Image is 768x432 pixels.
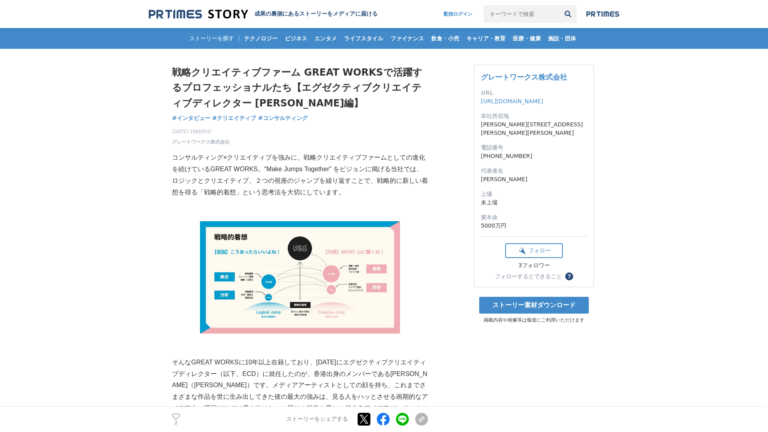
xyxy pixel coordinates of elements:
span: [DATE] 18時05分 [172,128,230,135]
dt: 上場 [481,190,587,198]
input: キーワードで検索 [484,5,559,23]
a: グレートワークス株式会社 [481,73,567,81]
dd: [PERSON_NAME] [481,175,587,184]
a: テクノロジー [241,28,281,49]
a: エンタメ [311,28,340,49]
span: キャリア・教育 [463,35,509,42]
span: ビジネス [282,35,310,42]
a: ストーリー素材ダウンロード [479,297,589,314]
a: 医療・健康 [510,28,544,49]
img: 成果の裏側にあるストーリーをメディアに届ける [149,9,248,20]
a: ビジネス [282,28,310,49]
button: 検索 [559,5,577,23]
a: グレートワークス株式会社 [172,138,230,146]
a: 成果の裏側にあるストーリーをメディアに届ける 成果の裏側にあるストーリーをメディアに届ける [149,9,378,20]
div: フォローするとできること [495,274,562,279]
dd: [PHONE_NUMBER] [481,152,587,160]
h2: 成果の裏側にあるストーリーをメディアに届ける [254,10,378,18]
span: 施設・団体 [545,35,579,42]
a: #コンサルティング [258,114,308,122]
p: コンサルティング×クリエイティブを強みに、戦略クリエイティブファームとしての進化を続けているGREAT WORKS。“Make Jumps Together” をビジョンに掲げる当社では、ロジッ... [172,152,428,198]
button: フォロー [505,243,563,258]
dd: 未上場 [481,198,587,207]
span: ライフスタイル [341,35,386,42]
div: 3フォロワー [505,262,563,269]
a: 配信ログイン [436,5,480,23]
p: そんなGREAT WORKSに10年以上在籍しており、[DATE]にエグゼクティブクリエイティブディレクター（以下、ECD）に就任したのが、香港出身のメンバーである[PERSON_NAME]（[... [172,357,428,426]
button: ？ [565,272,573,280]
a: #クリエイティブ [212,114,256,122]
img: thumbnail_57fed880-a32c-11f0-801e-314050398cb6.png [200,221,400,334]
span: 医療・健康 [510,35,544,42]
p: ストーリーをシェアする [286,416,348,423]
h1: 戦略クリエイティブファーム GREAT WORKSで活躍するプロフェッショナルたち【エグゼクティブクリエイティブディレクター [PERSON_NAME]編】 [172,65,428,111]
span: 飲食・小売 [428,35,462,42]
dd: [PERSON_NAME][STREET_ADDRESS][PERSON_NAME][PERSON_NAME] [481,120,587,137]
a: キャリア・教育 [463,28,509,49]
dt: 代表者名 [481,167,587,175]
dt: 電話番号 [481,144,587,152]
p: 2 [172,421,180,425]
span: ファイナンス [387,35,427,42]
a: [URL][DOMAIN_NAME] [481,98,543,104]
dd: 5000万円 [481,222,587,230]
a: 飲食・小売 [428,28,462,49]
p: 掲載内容や画像等は報道にご利用いただけます [474,317,594,324]
span: テクノロジー [241,35,281,42]
span: エンタメ [311,35,340,42]
dt: URL [481,89,587,97]
a: 施設・団体 [545,28,579,49]
a: #インタビュー [172,114,210,122]
dt: 本社所在地 [481,112,587,120]
dt: 資本金 [481,213,587,222]
img: prtimes [586,11,619,17]
a: ライフスタイル [341,28,386,49]
span: ？ [566,274,572,279]
a: ファイナンス [387,28,427,49]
